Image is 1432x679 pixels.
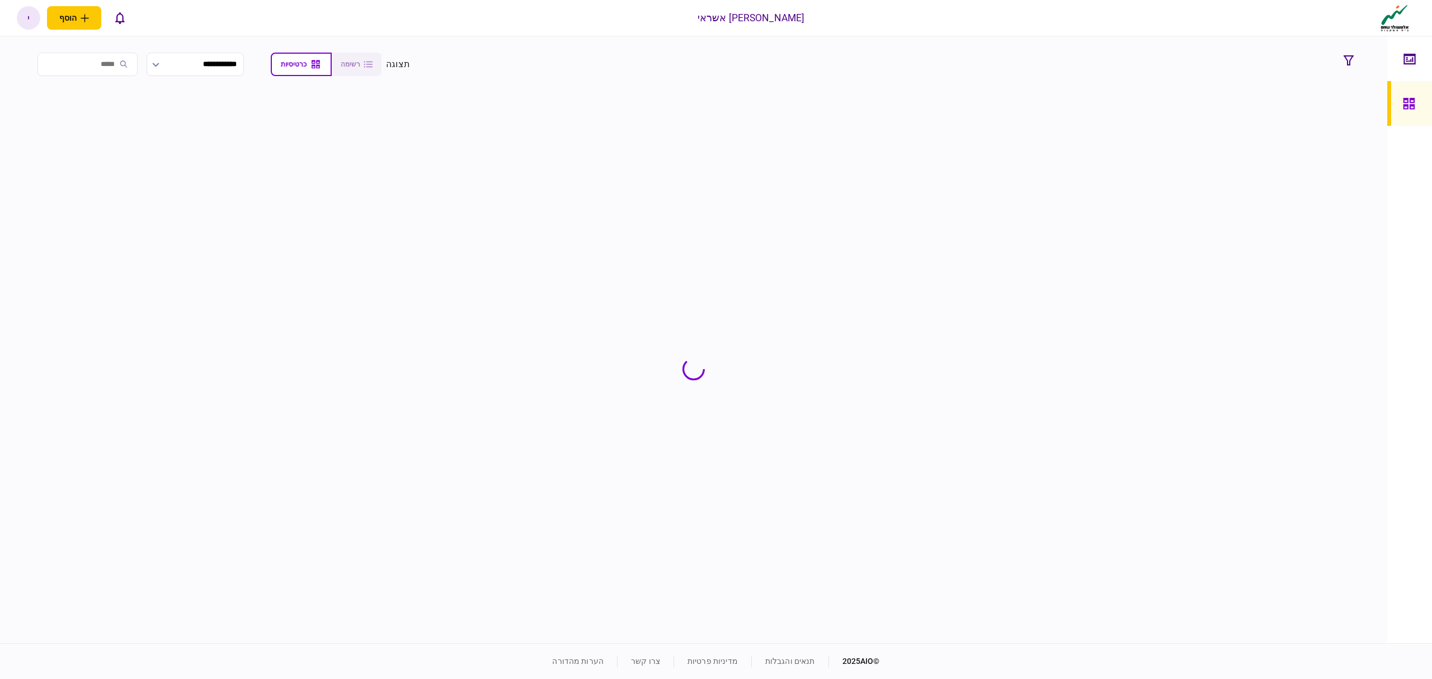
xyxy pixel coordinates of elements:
button: פתח תפריט להוספת לקוח [47,6,101,30]
a: צרו קשר [631,657,660,666]
span: כרטיסיות [281,60,307,68]
button: כרטיסיות [271,53,332,76]
img: client company logo [1378,4,1411,32]
div: תצוגה [386,58,410,71]
button: רשימה [332,53,381,76]
a: תנאים והגבלות [765,657,815,666]
span: רשימה [341,60,360,68]
div: [PERSON_NAME] אשראי [698,11,805,25]
a: מדיניות פרטיות [687,657,738,666]
div: © 2025 AIO [828,656,880,667]
a: הערות מהדורה [552,657,604,666]
button: י [17,6,40,30]
button: פתח רשימת התראות [108,6,131,30]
